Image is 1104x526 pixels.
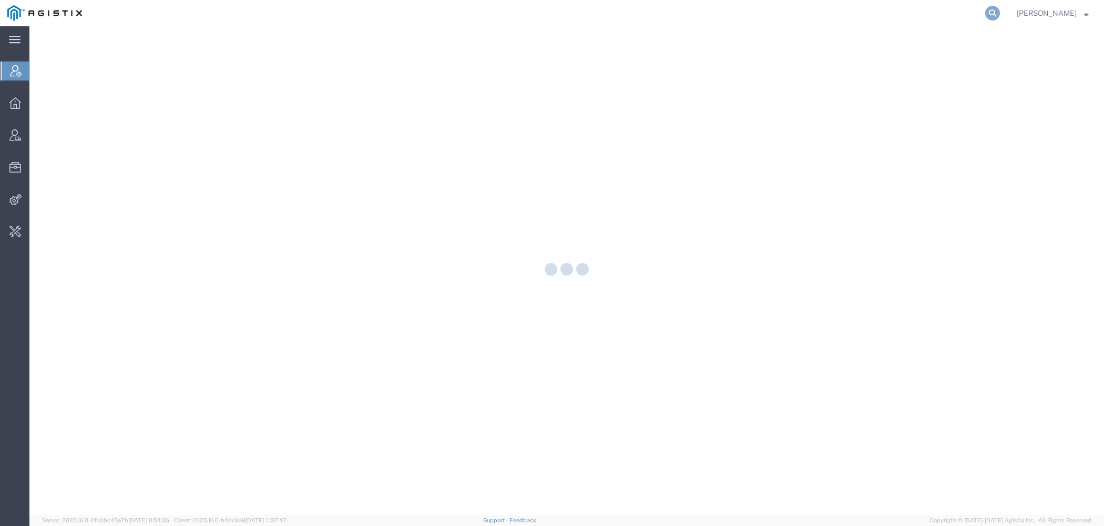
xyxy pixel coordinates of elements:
[42,517,169,523] span: Server: 2025.16.0-21b0bc45e7b
[929,516,1091,525] span: Copyright © [DATE]-[DATE] Agistix Inc., All Rights Reserved
[1016,7,1089,19] button: [PERSON_NAME]
[1017,7,1077,19] span: Kaitlyn Hostetler
[483,517,509,523] a: Support
[246,517,287,523] span: [DATE] 11:37:47
[128,517,169,523] span: [DATE] 11:54:36
[7,5,82,21] img: logo
[174,517,287,523] span: Client: 2025.16.0-b4dc8a9
[509,517,536,523] a: Feedback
